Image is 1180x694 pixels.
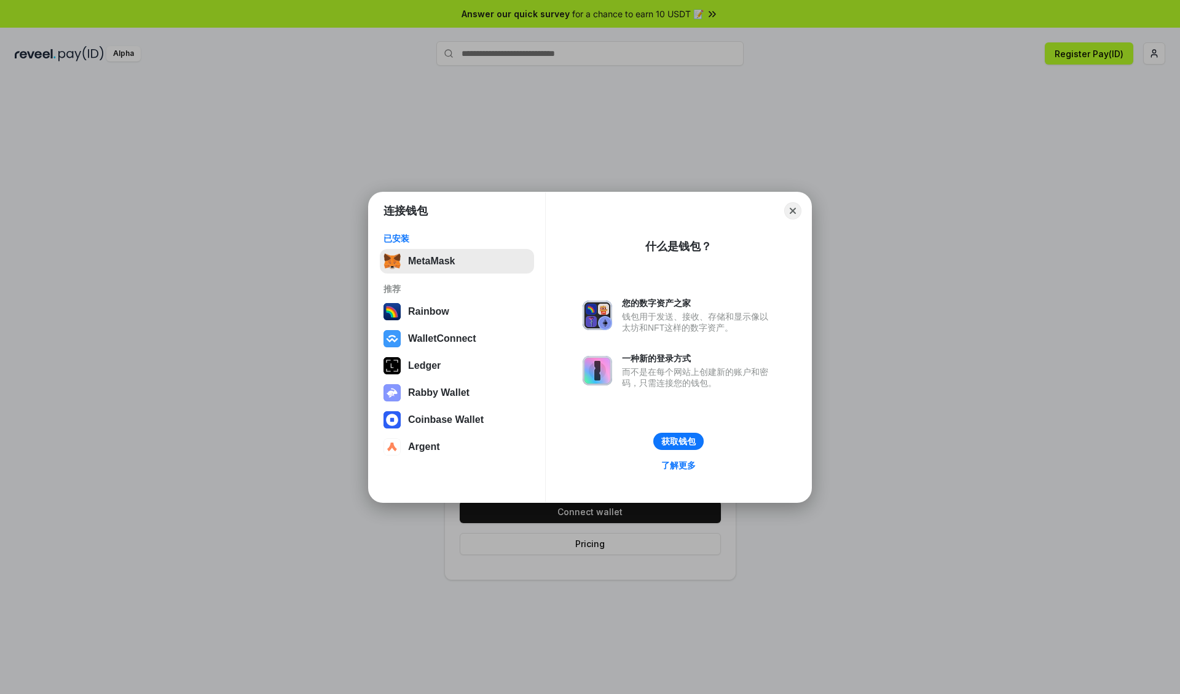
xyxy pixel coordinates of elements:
[383,283,530,294] div: 推荐
[622,298,774,309] div: 您的数字资产之家
[383,253,401,270] img: svg+xml,%3Csvg%20fill%3D%22none%22%20height%3D%2233%22%20viewBox%3D%220%200%2035%2033%22%20width%...
[583,301,612,330] img: svg+xml,%3Csvg%20xmlns%3D%22http%3A%2F%2Fwww.w3.org%2F2000%2Fsvg%22%20fill%3D%22none%22%20viewBox...
[383,203,428,218] h1: 连接钱包
[380,353,534,378] button: Ledger
[408,333,476,344] div: WalletConnect
[383,357,401,374] img: svg+xml,%3Csvg%20xmlns%3D%22http%3A%2F%2Fwww.w3.org%2F2000%2Fsvg%22%20width%3D%2228%22%20height%3...
[408,441,440,452] div: Argent
[583,356,612,385] img: svg+xml,%3Csvg%20xmlns%3D%22http%3A%2F%2Fwww.w3.org%2F2000%2Fsvg%22%20fill%3D%22none%22%20viewBox...
[383,411,401,428] img: svg+xml,%3Csvg%20width%3D%2228%22%20height%3D%2228%22%20viewBox%3D%220%200%2028%2028%22%20fill%3D...
[380,381,534,405] button: Rabby Wallet
[622,311,774,333] div: 钱包用于发送、接收、存储和显示像以太坊和NFT这样的数字资产。
[383,303,401,320] img: svg+xml,%3Csvg%20width%3D%22120%22%20height%3D%22120%22%20viewBox%3D%220%200%20120%20120%22%20fil...
[654,457,703,473] a: 了解更多
[408,414,484,425] div: Coinbase Wallet
[408,360,441,371] div: Ledger
[383,330,401,347] img: svg+xml,%3Csvg%20width%3D%2228%22%20height%3D%2228%22%20viewBox%3D%220%200%2028%2028%22%20fill%3D...
[408,256,455,267] div: MetaMask
[408,306,449,317] div: Rainbow
[380,435,534,459] button: Argent
[622,353,774,364] div: 一种新的登录方式
[380,249,534,274] button: MetaMask
[661,460,696,471] div: 了解更多
[653,433,704,450] button: 获取钱包
[661,436,696,447] div: 获取钱包
[380,408,534,432] button: Coinbase Wallet
[383,438,401,455] img: svg+xml,%3Csvg%20width%3D%2228%22%20height%3D%2228%22%20viewBox%3D%220%200%2028%2028%22%20fill%3D...
[622,366,774,388] div: 而不是在每个网站上创建新的账户和密码，只需连接您的钱包。
[408,387,470,398] div: Rabby Wallet
[383,384,401,401] img: svg+xml,%3Csvg%20xmlns%3D%22http%3A%2F%2Fwww.w3.org%2F2000%2Fsvg%22%20fill%3D%22none%22%20viewBox...
[380,326,534,351] button: WalletConnect
[380,299,534,324] button: Rainbow
[784,202,801,219] button: Close
[645,239,712,254] div: 什么是钱包？
[383,233,530,244] div: 已安装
